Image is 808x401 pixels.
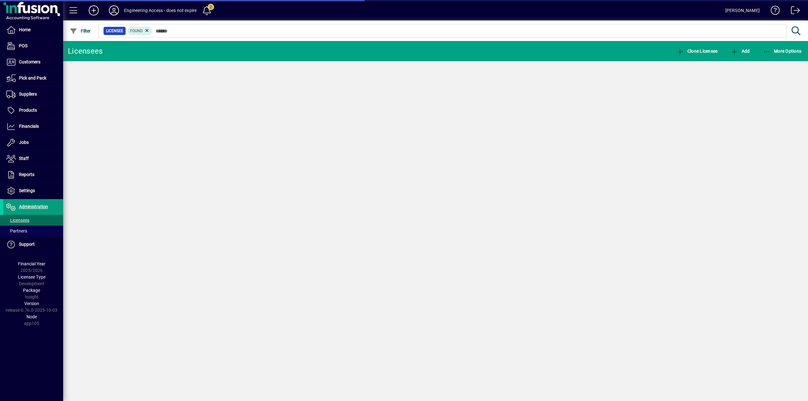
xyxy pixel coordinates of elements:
[19,156,29,161] span: Staff
[762,45,803,57] button: More Options
[18,261,45,266] span: Financial Year
[676,49,717,54] span: Clone Licensee
[84,5,104,16] button: Add
[786,1,800,22] a: Logout
[3,70,63,86] a: Pick and Pack
[763,49,802,54] span: More Options
[3,215,63,226] a: Licensees
[104,5,124,16] button: Profile
[70,28,91,33] span: Filter
[3,226,63,236] a: Partners
[128,27,152,35] mat-chip: Found Status: Found
[3,119,63,134] a: Financials
[19,59,40,64] span: Customers
[731,49,750,54] span: Add
[19,43,27,48] span: POS
[130,29,143,33] span: Found
[18,274,45,280] span: Licensee Type
[766,1,780,22] a: Knowledge Base
[3,38,63,54] a: POS
[68,25,92,37] button: Filter
[3,167,63,183] a: Reports
[19,91,37,97] span: Suppliers
[19,188,35,193] span: Settings
[23,288,40,293] span: Package
[3,86,63,102] a: Suppliers
[19,27,31,32] span: Home
[27,314,37,319] span: Node
[6,228,27,233] span: Partners
[3,54,63,70] a: Customers
[19,124,39,129] span: Financials
[3,103,63,118] a: Products
[24,301,39,306] span: Version
[106,28,123,34] span: Licensee
[19,140,29,145] span: Jobs
[19,204,48,209] span: Administration
[68,46,103,56] div: Licensees
[3,22,63,38] a: Home
[729,45,751,57] button: Add
[19,108,37,113] span: Products
[124,5,197,15] div: Engineering Access - does not expire
[19,242,35,247] span: Support
[3,135,63,150] a: Jobs
[19,172,34,177] span: Reports
[3,183,63,199] a: Settings
[19,75,46,80] span: Pick and Pack
[6,218,29,223] span: Licensees
[3,151,63,167] a: Staff
[725,5,760,15] div: [PERSON_NAME]
[3,237,63,252] a: Support
[675,45,719,57] button: Clone Licensee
